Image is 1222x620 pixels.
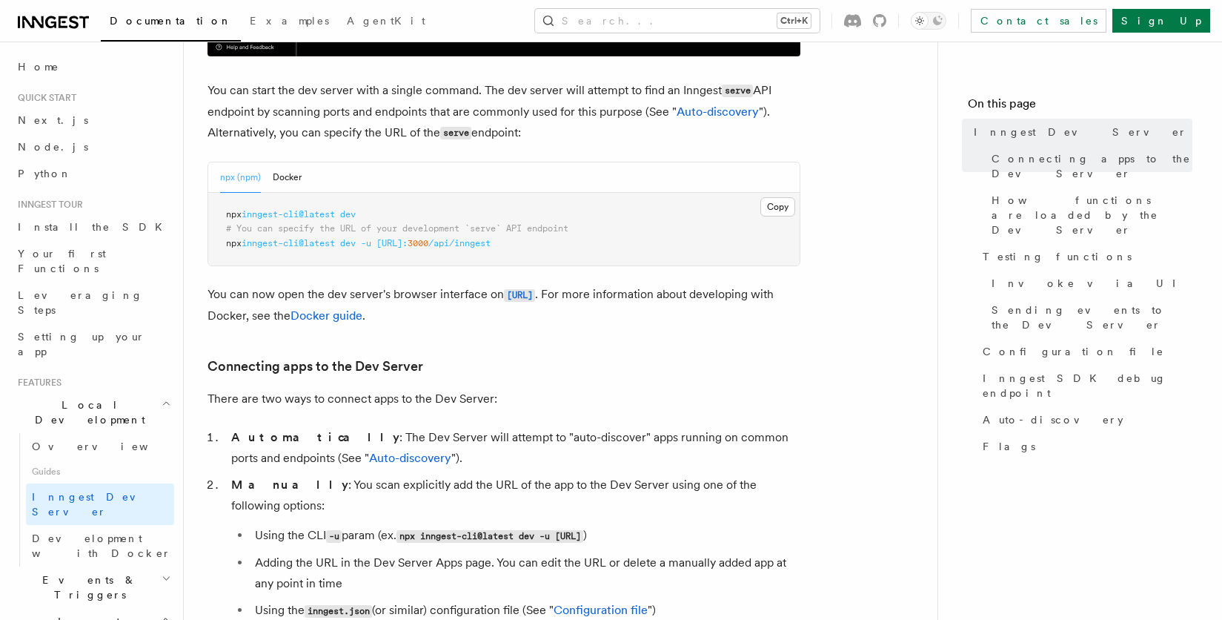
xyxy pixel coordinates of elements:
[12,377,62,389] span: Features
[12,573,162,602] span: Events & Triggers
[231,478,348,492] strong: Manually
[777,13,811,28] kbd: Ctrl+K
[977,406,1192,433] a: Auto-discovery
[18,221,171,233] span: Install the SDK
[983,412,1123,427] span: Auto-discovery
[12,567,174,608] button: Events & Triggers
[207,284,800,326] p: You can now open the dev server's browser interface on . For more information about developing wi...
[983,249,1132,264] span: Testing functions
[227,427,800,469] li: : The Dev Server will attempt to "auto-discover" apps running on common ports and endpoints (See ...
[242,238,335,248] span: inngest-cli@latest
[26,525,174,567] a: Development with Docker
[18,168,72,179] span: Python
[340,238,356,248] span: dev
[290,309,362,323] a: Docker guide
[207,80,800,144] p: You can start the dev server with a single command. The dev server will attempt to find an Innges...
[26,433,174,460] a: Overview
[992,276,1189,291] span: Invoke via UI
[428,238,491,248] span: /api/inngest
[983,371,1192,400] span: Inngest SDK debug endpoint
[722,85,753,97] code: serve
[986,187,1192,243] a: How functions are loaded by the Dev Server
[677,105,759,119] a: Auto-discovery
[535,9,820,33] button: Search...Ctrl+K
[226,209,242,220] span: npx
[338,4,434,40] a: AgentKit
[26,484,174,525] a: Inngest Dev Server
[250,525,800,547] li: Using the CLI param (ex. )
[992,151,1192,181] span: Connecting apps to the Dev Server
[12,53,174,80] a: Home
[12,199,83,211] span: Inngest tour
[12,214,174,240] a: Install the SDK
[101,4,241,42] a: Documentation
[968,95,1192,119] h4: On this page
[986,145,1192,187] a: Connecting apps to the Dev Server
[986,270,1192,297] a: Invoke via UI
[977,365,1192,406] a: Inngest SDK debug endpoint
[977,433,1192,460] a: Flags
[911,12,946,30] button: Toggle dark mode
[986,297,1192,338] a: Sending events to the Dev Server
[326,530,342,543] code: -u
[32,441,185,452] span: Overview
[18,331,145,357] span: Setting up your app
[504,287,535,301] a: [URL]
[207,389,800,409] p: There are two ways to connect apps to the Dev Server:
[242,209,335,220] span: inngest-cli@latest
[18,114,88,126] span: Next.js
[32,491,159,518] span: Inngest Dev Server
[12,107,174,133] a: Next.js
[968,119,1192,145] a: Inngest Dev Server
[250,553,800,594] li: Adding the URL in the Dev Server Apps page. You can edit the URL or delete a manually added app a...
[408,238,428,248] span: 3000
[983,344,1164,359] span: Configuration file
[18,289,143,316] span: Leveraging Steps
[12,240,174,282] a: Your first Functions
[231,430,399,444] strong: Automatically
[226,238,242,248] span: npx
[361,238,371,248] span: -u
[504,289,535,302] code: [URL]
[207,356,423,377] a: Connecting apps to the Dev Server
[440,127,471,139] code: serve
[12,433,174,567] div: Local Development
[220,162,261,193] button: npx (npm)
[1112,9,1210,33] a: Sign Up
[974,125,1187,139] span: Inngest Dev Server
[12,160,174,187] a: Python
[26,460,174,484] span: Guides
[992,303,1192,332] span: Sending events to the Dev Server
[250,15,329,27] span: Examples
[305,605,372,618] code: inngest.json
[369,451,451,465] a: Auto-discovery
[971,9,1106,33] a: Contact sales
[977,243,1192,270] a: Testing functions
[983,439,1035,454] span: Flags
[18,141,88,153] span: Node.js
[241,4,338,40] a: Examples
[376,238,408,248] span: [URL]:
[977,338,1192,365] a: Configuration file
[12,323,174,365] a: Setting up your app
[273,162,302,193] button: Docker
[347,15,425,27] span: AgentKit
[18,59,59,74] span: Home
[12,92,76,104] span: Quick start
[12,398,162,427] span: Local Development
[12,133,174,160] a: Node.js
[110,15,232,27] span: Documentation
[12,282,174,323] a: Leveraging Steps
[32,532,171,559] span: Development with Docker
[760,197,795,217] button: Copy
[226,223,568,234] span: # You can specify the URL of your development `serve` API endpoint
[992,193,1192,237] span: How functions are loaded by the Dev Server
[18,248,106,274] span: Your first Functions
[554,603,648,617] a: Configuration file
[396,530,583,543] code: npx inngest-cli@latest dev -u [URL]
[12,392,174,433] button: Local Development
[340,209,356,220] span: dev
